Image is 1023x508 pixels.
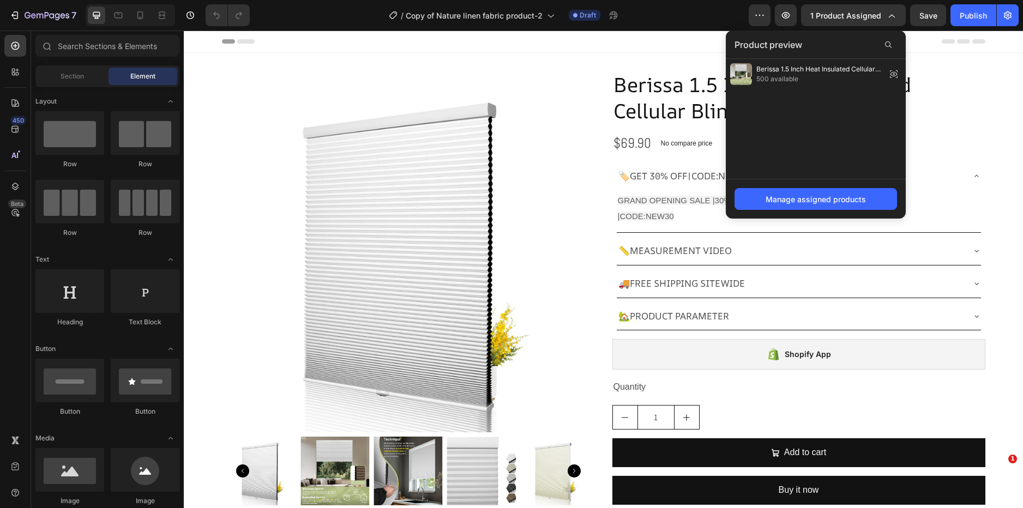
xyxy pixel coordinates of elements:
span: 500 available [756,74,882,84]
span: 🚚FREE SHIPPING SITEWIDE [435,246,561,259]
span: Media [35,433,55,443]
span: 🏡PRODUCT PARAMETER [435,279,545,292]
div: Row [35,159,104,169]
p: 7 [71,9,76,22]
img: preview-img [730,63,752,85]
input: Search Sections & Elements [35,35,179,57]
span: Layout [35,96,57,106]
button: Publish [950,4,996,26]
p: No compare price [477,110,529,116]
span: Toggle open [162,251,179,268]
div: 450 [10,116,26,125]
span: Toggle open [162,340,179,358]
span: Toggle open [162,430,179,447]
div: Publish [960,10,987,21]
div: Text Block [111,317,179,327]
span: Button [35,344,56,354]
div: Quantity [429,348,802,366]
div: Button [35,407,104,416]
span: 🏷️GET 30% OFF|CODE:NEW30 [435,139,567,152]
span: Element [130,71,155,81]
div: $69.90 [429,103,468,123]
span: Berissa 1.5 Inch Heat Insulated Cellular Blinds [756,64,882,74]
button: 7 [4,4,81,26]
span: Text [35,255,49,264]
div: Image [111,496,179,506]
button: Manage assigned products [735,188,897,210]
div: Image [35,496,104,506]
input: quantity [454,375,491,398]
iframe: Design area [184,31,1023,508]
iframe: Intercom notifications tin nhắn [805,402,1023,479]
span: Product preview [735,38,802,51]
div: Heading [35,317,104,327]
span: Draft [580,10,596,20]
span: Save [919,11,937,20]
div: Shopify App [601,317,647,330]
button: decrement [429,375,454,398]
span: |CODE:NEW30 [434,181,490,190]
span: Toggle open [162,93,179,110]
button: 1 product assigned [801,4,906,26]
span: GRAND OPENING SALE |30% OFF [434,165,566,174]
div: Undo/Redo [206,4,250,26]
span: Section [61,71,84,81]
button: Carousel Next Arrow [384,434,397,447]
button: Buy it now [429,445,802,474]
iframe: Intercom live chat [986,471,1012,497]
span: 1 product assigned [810,10,881,21]
div: Add to cart [600,414,642,430]
img: Blackout-White [43,406,112,475]
span: / [401,10,404,21]
div: Beta [8,199,26,208]
span: 1 [1008,455,1017,463]
div: Row [111,228,179,238]
span: 📏MEASUREMENT VIDEO [435,214,548,226]
button: Save [910,4,946,26]
div: Row [35,228,104,238]
div: Row [111,159,179,169]
span: Copy of Nature linen fabric product-2 [406,10,543,21]
h2: Berissa 1.5 Inch Heat Insulated Cellular Blinds [429,40,802,94]
img: Light Filtering-Beige [336,406,405,475]
div: Manage assigned products [766,193,866,205]
div: Button [111,407,179,416]
button: increment [491,375,515,398]
button: Add to cart [429,408,802,437]
div: Buy it now [595,452,635,468]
